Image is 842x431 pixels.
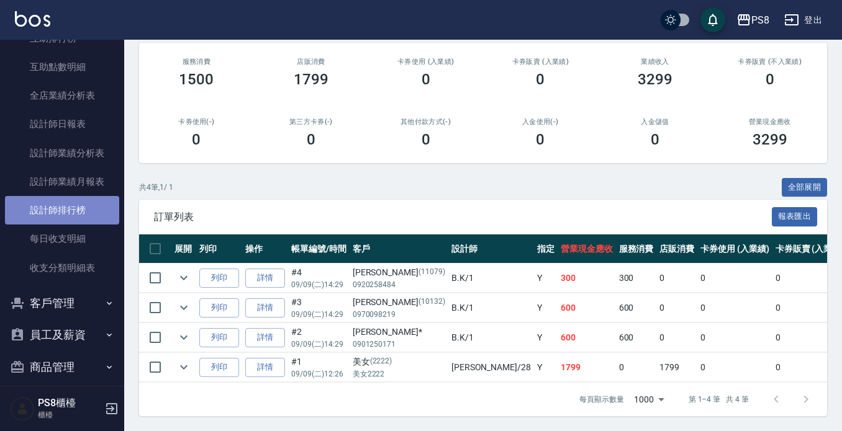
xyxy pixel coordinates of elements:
th: 操作 [242,234,288,264]
th: 列印 [196,234,242,264]
td: 600 [558,323,616,352]
h3: 3299 [753,131,787,148]
td: #4 [288,264,350,293]
h2: 卡券使用 (入業績) [383,58,468,66]
td: [PERSON_NAME] /28 [448,353,534,382]
button: 列印 [199,328,239,347]
td: 0 [616,353,657,382]
h2: 第三方卡券(-) [269,118,354,126]
p: 共 4 筆, 1 / 1 [139,182,173,193]
img: Logo [15,11,50,27]
button: 商品管理 [5,351,119,383]
td: #3 [288,293,350,322]
button: expand row [174,358,193,376]
td: B.K /1 [448,264,534,293]
h2: 營業現金應收 [727,118,812,126]
th: 服務消費 [616,234,657,264]
p: 09/09 (二) 14:29 [291,309,346,320]
a: 設計師業績分析表 [5,139,119,167]
h3: 0 [651,131,659,148]
th: 指定 [534,234,558,264]
h2: 入金使用(-) [498,118,583,126]
a: 互助點數明細 [5,53,119,81]
td: Y [534,293,558,322]
button: PS8 [731,7,774,33]
button: 列印 [199,298,239,318]
h3: 0 [536,131,545,148]
th: 營業現金應收 [558,234,616,264]
th: 展開 [171,234,196,264]
p: 美女2222 [353,368,445,380]
a: 設計師排行榜 [5,196,119,224]
button: 員工及薪資 [5,319,119,351]
h3: 0 [536,71,545,88]
button: 報表匯出 [772,207,818,226]
td: 600 [616,293,657,322]
h2: 入金儲值 [613,118,698,126]
button: 資料設定 [5,383,119,415]
button: 全部展開 [782,178,828,197]
h2: 卡券販賣 (不入業績) [727,58,812,66]
h3: 0 [422,131,430,148]
button: 登出 [779,9,827,32]
td: 1799 [656,353,697,382]
a: 報表匯出 [772,210,818,222]
h3: 1799 [294,71,328,88]
a: 每日收支明細 [5,224,119,253]
p: 0970098219 [353,309,445,320]
td: 0 [656,323,697,352]
p: 09/09 (二) 12:26 [291,368,346,380]
span: 訂單列表 [154,211,772,223]
h3: 3299 [638,71,672,88]
a: 收支分類明細表 [5,254,119,282]
td: 0 [656,264,697,293]
h3: 0 [307,131,315,148]
a: 全店業績分析表 [5,81,119,110]
td: 0 [697,323,772,352]
p: 0901250171 [353,339,445,350]
td: 0 [697,353,772,382]
button: 列印 [199,269,239,288]
h2: 卡券使用(-) [154,118,239,126]
td: 1799 [558,353,616,382]
p: 每頁顯示數量 [579,394,624,405]
p: 09/09 (二) 14:29 [291,339,346,350]
td: B.K /1 [448,323,534,352]
td: 0 [697,293,772,322]
p: 第 1–4 筆 共 4 筆 [689,394,749,405]
td: Y [534,323,558,352]
p: (11079) [419,266,445,279]
h3: 1500 [179,71,214,88]
th: 設計師 [448,234,534,264]
button: expand row [174,328,193,347]
td: Y [534,264,558,293]
div: 美女 [353,355,445,368]
p: 09/09 (二) 14:29 [291,279,346,290]
div: 1000 [629,383,669,416]
div: [PERSON_NAME] [353,296,445,309]
button: expand row [174,298,193,317]
td: B.K /1 [448,293,534,322]
div: [PERSON_NAME]* [353,326,445,339]
a: 詳情 [245,328,285,347]
p: 0920258484 [353,279,445,290]
a: 設計師業績月報表 [5,167,119,196]
td: 600 [558,293,616,322]
td: 300 [616,264,657,293]
td: #1 [288,353,350,382]
td: Y [534,353,558,382]
a: 詳情 [245,298,285,318]
a: 詳情 [245,269,285,288]
div: [PERSON_NAME] [353,266,445,279]
td: 0 [697,264,772,293]
img: Person [10,396,35,421]
td: 600 [616,323,657,352]
th: 店販消費 [656,234,697,264]
h3: 服務消費 [154,58,239,66]
button: save [700,7,725,32]
th: 客戶 [350,234,448,264]
h2: 其他付款方式(-) [383,118,468,126]
a: 設計師日報表 [5,110,119,138]
h2: 店販消費 [269,58,354,66]
td: 300 [558,264,616,293]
